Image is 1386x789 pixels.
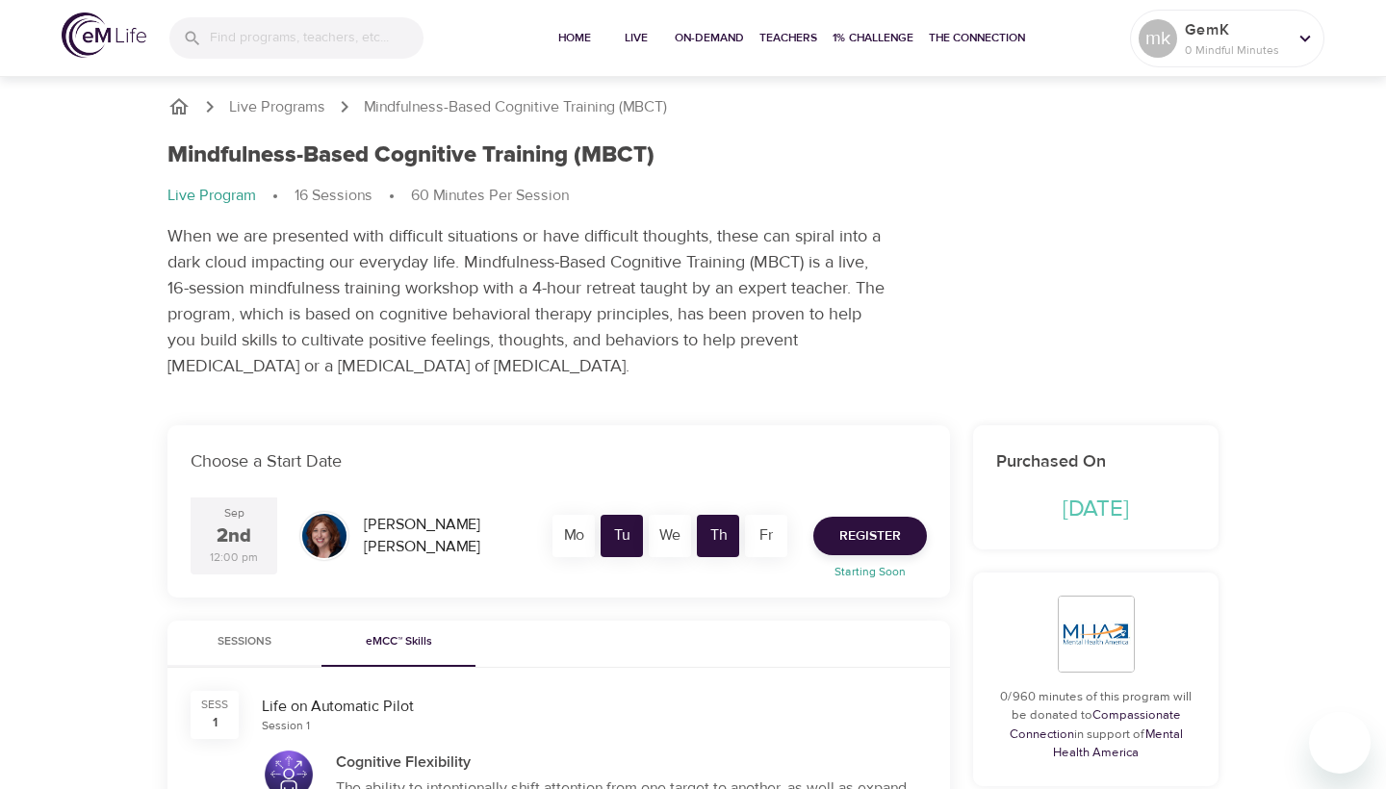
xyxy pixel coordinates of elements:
p: When we are presented with difficult situations or have difficult thoughts, these can spiral into... [167,223,889,379]
p: Starting Soon [802,563,938,580]
p: 60 Minutes Per Session [411,185,569,207]
div: Mo [552,515,595,557]
nav: breadcrumb [167,185,1219,208]
p: Cognitive Flexibility [336,751,927,774]
span: Sessions [179,632,310,652]
div: Session 1 [262,718,310,734]
h1: Mindfulness-Based Cognitive Training (MBCT) [167,141,654,169]
p: Live Program [167,185,256,207]
p: [DATE] [996,492,1195,526]
span: The Connection [929,28,1025,48]
span: 1% Challenge [833,28,913,48]
div: [PERSON_NAME] [PERSON_NAME] [356,506,534,566]
button: Register [813,517,927,555]
div: We [649,515,691,557]
h6: Purchased On [996,448,1195,476]
div: Fr [745,515,787,557]
div: Life on Automatic Pilot [262,696,927,718]
div: mk [1139,19,1177,58]
div: 2nd [217,522,251,550]
p: 16 Sessions [295,185,372,207]
div: Sep [224,505,244,522]
span: Live [613,28,659,48]
div: 12:00 pm [210,549,258,566]
span: eMCC™ Skills [333,632,464,652]
div: Tu [601,515,643,557]
p: Mindfulness-Based Cognitive Training (MBCT) [364,96,667,118]
img: logo [62,13,146,58]
p: 0/960 minutes of this program will be donated to in support of [996,688,1195,763]
p: Choose a Start Date [191,448,927,474]
span: Teachers [759,28,817,48]
a: Compassionate Connection [1010,707,1181,742]
p: 0 Mindful Minutes [1185,41,1287,59]
div: Th [697,515,739,557]
div: Sess [201,697,228,713]
nav: breadcrumb [167,95,1219,118]
input: Find programs, teachers, etc... [210,17,423,59]
div: 1 [213,713,218,732]
span: Home [552,28,598,48]
p: GemK [1185,18,1287,41]
a: Live Programs [229,96,325,118]
span: Register [839,524,901,548]
span: On-Demand [675,28,744,48]
iframe: Button to launch messaging window [1309,712,1371,774]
